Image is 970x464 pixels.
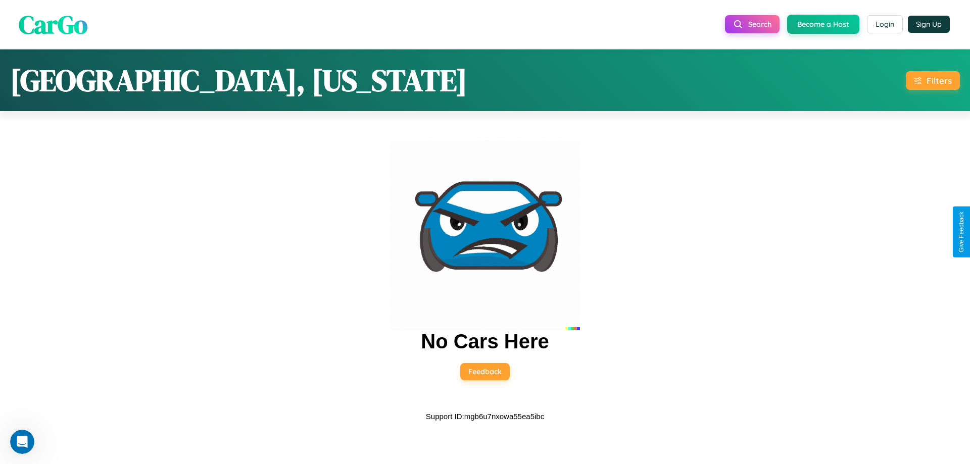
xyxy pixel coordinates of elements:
button: Become a Host [787,15,859,34]
span: CarGo [19,7,87,41]
p: Support ID: mgb6u7nxowa55ea5ibc [426,409,544,423]
iframe: Intercom live chat [10,430,34,454]
span: Search [748,20,771,29]
div: Give Feedback [958,212,965,252]
button: Sign Up [908,16,950,33]
h1: [GEOGRAPHIC_DATA], [US_STATE] [10,60,467,101]
button: Search [725,15,780,33]
button: Filters [906,71,960,90]
button: Feedback [460,363,510,380]
img: car [390,140,580,330]
h2: No Cars Here [421,330,549,353]
div: Filters [927,75,952,86]
button: Login [867,15,903,33]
